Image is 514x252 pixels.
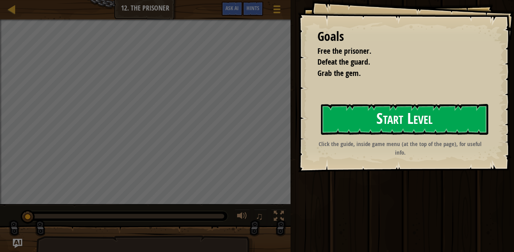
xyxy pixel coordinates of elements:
[271,209,287,225] button: Toggle fullscreen
[321,104,488,135] button: Start Level
[246,4,259,12] span: Hints
[13,239,22,248] button: Ask AI
[222,2,243,16] button: Ask AI
[308,46,485,57] li: Free the prisoner.
[317,46,371,56] span: Free the prisoner.
[317,28,487,46] div: Goals
[267,2,287,20] button: Show game menu
[308,56,485,68] li: Defeat the guard.
[308,68,485,79] li: Grab the gem.
[254,209,267,225] button: ♫
[319,140,482,156] strong: Click the guide, inside game menu (at the top of the page), for useful info.
[317,56,370,67] span: Defeat the guard.
[317,68,361,78] span: Grab the gem.
[234,209,250,225] button: Adjust volume
[255,210,263,222] span: ♫
[225,4,239,12] span: Ask AI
